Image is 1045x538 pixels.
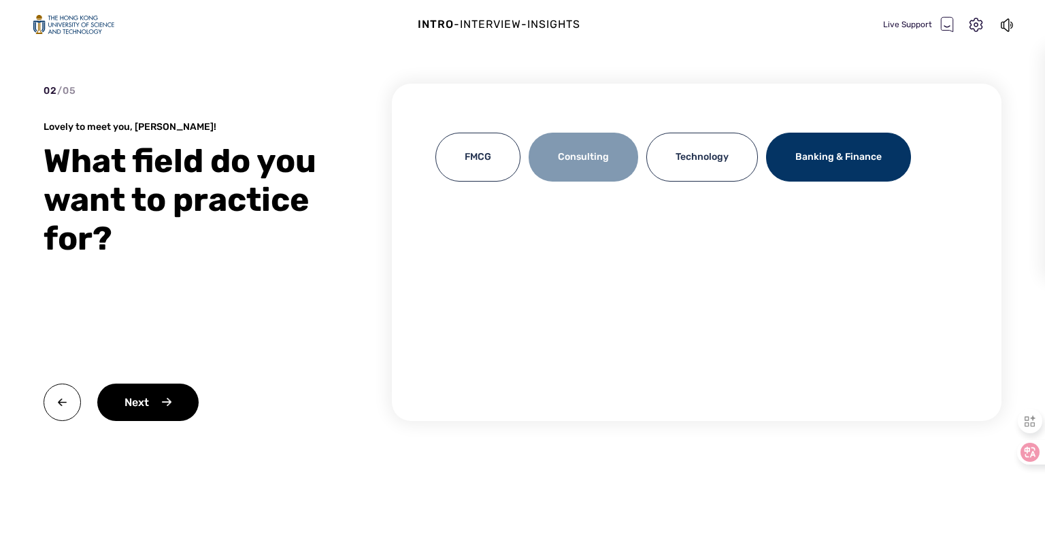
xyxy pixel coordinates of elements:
[527,16,580,33] div: Insights
[454,16,460,33] div: -
[44,384,81,421] img: back
[97,384,199,421] div: Next
[460,16,521,33] div: Interview
[33,15,114,35] img: logo
[521,16,527,33] div: -
[883,16,954,33] div: Live Support
[646,133,758,182] div: Technology
[766,133,911,182] div: Banking & Finance
[57,85,76,97] span: / 05
[435,133,520,182] div: FMCG
[529,133,638,182] div: Consulting
[418,16,454,33] div: Intro
[44,120,329,133] div: Lovely to meet you, [PERSON_NAME]!
[44,141,329,258] div: What field do you want to practice for?
[44,84,76,98] div: 02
